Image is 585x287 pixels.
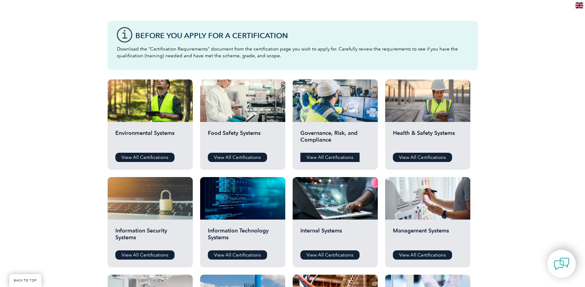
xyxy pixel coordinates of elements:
h2: Information Technology Systems [208,227,278,246]
h3: Before You Apply For a Certification [135,32,468,39]
h2: Health & Safety Systems [393,130,463,148]
h2: Management Systems [393,227,463,246]
h2: Information Security Systems [115,227,185,246]
a: View All Certifications [115,153,175,162]
a: View All Certifications [115,250,175,260]
h2: Governance, Risk, and Compliance [300,130,370,148]
img: contact-chat.png [554,256,569,272]
a: View All Certifications [300,250,360,260]
h2: Internal Systems [300,227,370,246]
a: View All Certifications [208,250,267,260]
p: Download the “Certification Requirements” document from the certification page you wish to apply ... [117,46,468,59]
a: View All Certifications [393,153,452,162]
h2: Food Safety Systems [208,130,278,148]
a: BACK TO TOP [9,274,41,287]
a: View All Certifications [208,153,267,162]
img: en [575,2,583,8]
h2: Environmental Systems [115,130,185,148]
a: View All Certifications [300,153,360,162]
a: View All Certifications [393,250,452,260]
